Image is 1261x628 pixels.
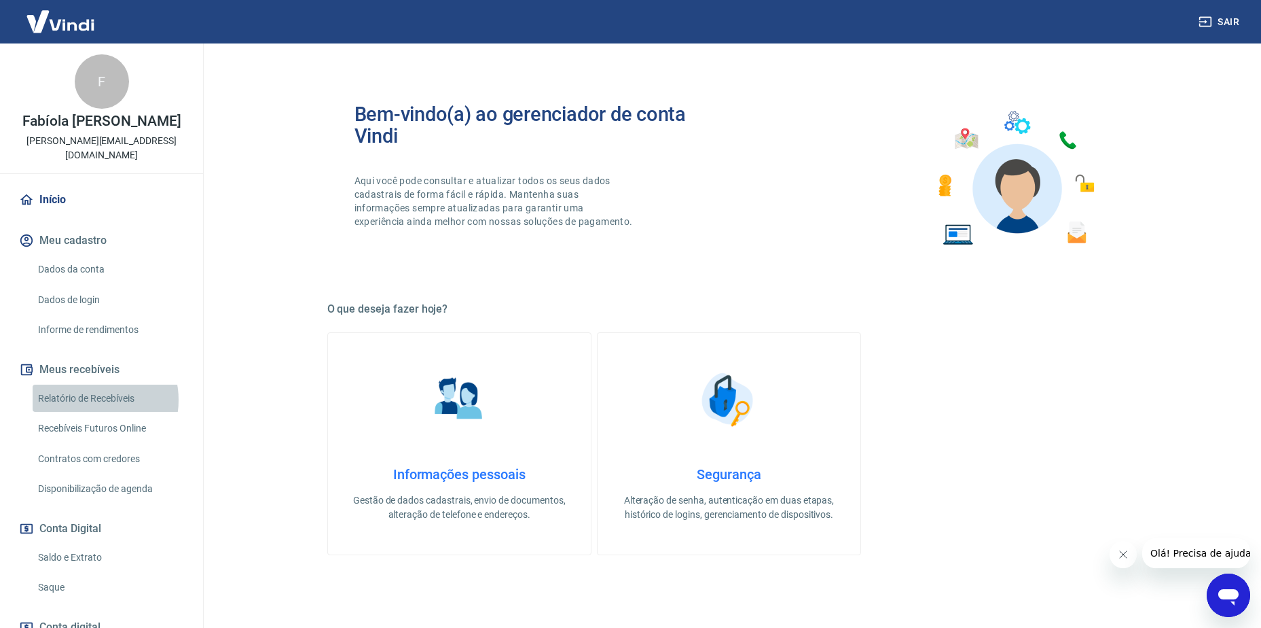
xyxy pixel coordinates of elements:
[350,493,569,522] p: Gestão de dados cadastrais, envio de documentos, alteração de telefone e endereços.
[1207,574,1250,617] iframe: Botão para abrir a janela de mensagens
[33,316,187,344] a: Informe de rendimentos
[33,415,187,442] a: Recebíveis Futuros Online
[16,185,187,215] a: Início
[16,355,187,385] button: Meus recebíveis
[33,544,187,572] a: Saldo e Extrato
[350,466,569,483] h4: Informações pessoais
[22,114,181,128] p: Fabíola [PERSON_NAME]
[33,385,187,413] a: Relatório de Recebíveis
[1196,10,1245,35] button: Sair
[619,493,839,522] p: Alteração de senha, autenticação em duas etapas, histórico de logins, gerenciamento de dispositivos.
[16,226,187,256] button: Meu cadastro
[327,332,591,555] a: Informações pessoaisInformações pessoaisGestão de dados cadastrais, envio de documentos, alteraçã...
[33,574,187,601] a: Saque
[33,286,187,314] a: Dados de login
[1110,541,1137,568] iframe: Fechar mensagem
[619,466,839,483] h4: Segurança
[33,256,187,283] a: Dados da conta
[33,475,187,503] a: Disponibilização de agenda
[425,366,493,434] img: Informações pessoais
[16,514,187,544] button: Conta Digital
[926,103,1104,254] img: Imagem de um avatar masculino com diversos icones exemplificando as funcionalidades do gerenciado...
[33,445,187,473] a: Contratos com credores
[597,332,861,555] a: SegurançaSegurançaAlteração de senha, autenticação em duas etapas, histórico de logins, gerenciam...
[354,103,729,147] h2: Bem-vindo(a) ao gerenciador de conta Vindi
[16,1,105,42] img: Vindi
[327,302,1131,316] h5: O que deseja fazer hoje?
[11,134,192,162] p: [PERSON_NAME][EMAIL_ADDRESS][DOMAIN_NAME]
[8,10,114,20] span: Olá! Precisa de ajuda?
[354,174,636,228] p: Aqui você pode consultar e atualizar todos os seus dados cadastrais de forma fácil e rápida. Mant...
[695,366,763,434] img: Segurança
[1142,538,1250,568] iframe: Mensagem da empresa
[75,54,129,109] div: F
